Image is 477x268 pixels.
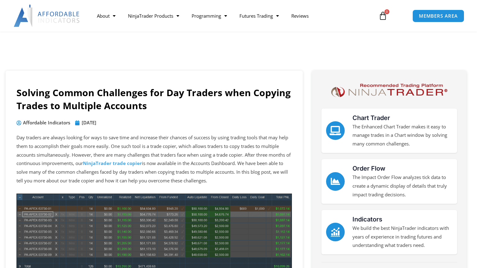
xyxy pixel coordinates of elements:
nav: Menu [91,9,372,23]
a: Indicators [326,223,345,241]
a: Programming [185,9,233,23]
a: Reviews [285,9,315,23]
a: Indicators [352,216,382,223]
time: [DATE] [82,119,96,126]
a: Chart Trader [352,114,390,122]
a: Futures Trading [233,9,285,23]
a: MEMBERS AREA [412,10,464,22]
img: NinjaTrader Logo | Affordable Indicators – NinjaTrader [328,82,450,99]
p: The Enhanced Chart Trader makes it easy to manage trades in a Chart window by solving many common... [352,123,452,149]
a: NinjaTrader Products [122,9,185,23]
p: The Impact Order Flow analyzes tick data to create a dynamic display of details that truly impact... [352,173,452,199]
a: Order Flow [352,165,385,172]
h1: Solving Common Challenges for Day Traders when Copying Trades to Multiple Accounts [16,86,292,112]
img: LogoAI | Affordable Indicators – NinjaTrader [14,5,80,27]
span: MEMBERS AREA [419,14,458,18]
a: Chart Trader [326,121,345,140]
a: About [91,9,122,23]
p: We build the best NinjaTrader indicators with years of experience in trading futures and understa... [352,224,452,250]
span: Affordable Indicators [21,118,70,127]
span: 0 [384,9,389,14]
a: NinjaTrader trade copier [83,160,142,166]
p: Day traders are always looking for ways to save time and increase their chances of success by usi... [16,133,292,185]
a: Order Flow [326,172,345,191]
a: 0 [369,7,397,25]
